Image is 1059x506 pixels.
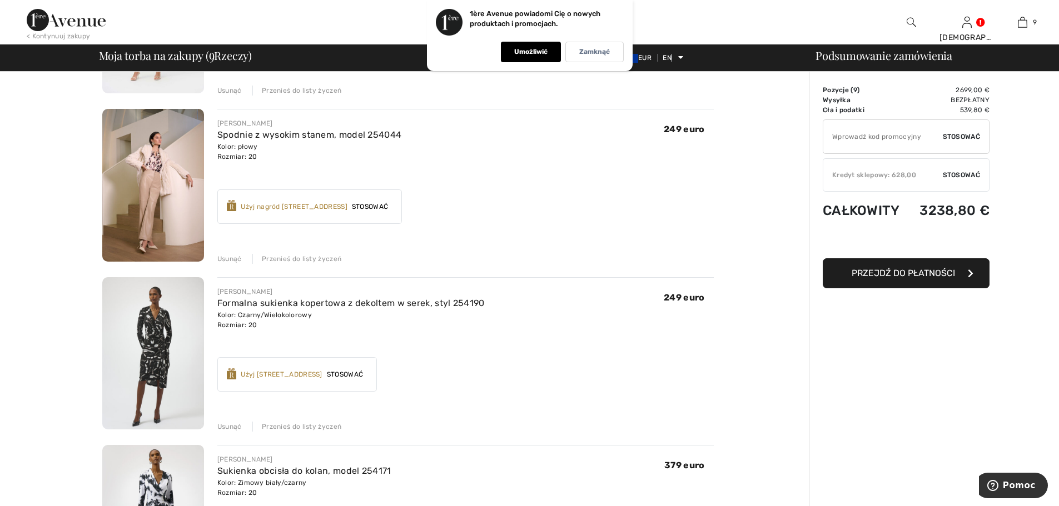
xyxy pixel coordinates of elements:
font: Użyj [STREET_ADDRESS] [241,370,322,378]
font: 9 [209,44,215,64]
font: Rozmiar: 20 [217,153,257,161]
img: wyszukaj na stronie internetowej [907,16,916,29]
input: Kod promocyjny [823,120,943,153]
font: Podsumowanie zamówienia [816,48,952,63]
font: Użyj nagród [STREET_ADDRESS] [241,203,347,211]
font: 539,80 € [960,106,990,114]
a: Sukienka obcisła do kolan, model 254171 [217,465,391,476]
iframe: PayPal [823,229,990,254]
font: 2699,00 € [956,86,990,94]
font: Moja torba na zakupy ( [99,48,209,63]
font: Kolor: płowy [217,143,258,151]
font: ) [857,86,859,94]
img: Reward-Logo.svg [227,368,237,379]
font: 249 euro [664,124,704,134]
img: Moje informacje [962,16,972,29]
img: Reward-Logo.svg [227,200,237,211]
img: Formalna sukienka kopertowa z dekoltem w serek, styl 254190 [102,277,204,430]
a: Spodnie z wysokim stanem, model 254044 [217,129,401,140]
font: Przenieś do listy życzeń [262,255,341,263]
font: 1ère Avenue powiadomi Cię o nowych produktach i promocjach. [470,9,600,28]
font: 9 [1033,18,1037,26]
font: Stosować [943,171,980,179]
font: 379 euro [664,460,704,470]
font: Przenieś do listy życzeń [262,87,341,94]
font: 9 [853,86,857,94]
iframe: Otwiera widżet, w którym można znaleźć więcej informacji [979,473,1048,500]
font: [DEMOGRAPHIC_DATA] [939,33,1028,42]
font: 3238,80 € [919,203,990,218]
font: [PERSON_NAME] [217,288,273,295]
font: Kolor: Czarny/Wielokolorowy [217,311,312,319]
font: Wysyłka [823,96,851,104]
img: Moja torba [1018,16,1027,29]
img: Aleja 1ère [27,9,106,31]
font: Stosować [352,203,388,211]
font: Rzeczy) [214,48,251,63]
font: Stosować [943,133,980,141]
font: < Kontynuuj zakupy [27,32,90,40]
button: Przejdź do płatności [823,258,990,288]
font: Całkowity [823,203,900,218]
a: 9 [995,16,1050,29]
font: Rozmiar: 20 [217,321,257,329]
font: Kredyt sklepowy: 628,00 [832,171,916,179]
font: Pozycje ( [823,86,853,94]
font: Umożliwić [514,48,548,56]
font: EN [663,54,672,62]
a: Zalogować się [962,17,972,27]
font: Przejdź do płatności [852,268,955,278]
font: Przenieś do listy życzeń [262,423,341,430]
font: 249 euro [664,292,704,303]
font: Rozmiar: 20 [217,489,257,497]
font: Stosować [327,370,363,378]
font: [PERSON_NAME] [217,455,273,463]
font: Usunąć [217,423,242,430]
font: Usunąć [217,87,242,94]
font: Zamknąć [579,48,610,56]
a: Formalna sukienka kopertowa z dekoltem w serek, styl 254190 [217,298,485,308]
img: Spodnie z wysokim stanem, model 254044 [102,109,204,262]
font: Cła i podatki [823,106,864,114]
font: [PERSON_NAME] [217,119,273,127]
font: Kolor: Zimowy biały/czarny [217,479,307,487]
font: EUR [638,54,652,62]
font: Usunąć [217,255,242,263]
font: Bezpłatny [951,96,990,104]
